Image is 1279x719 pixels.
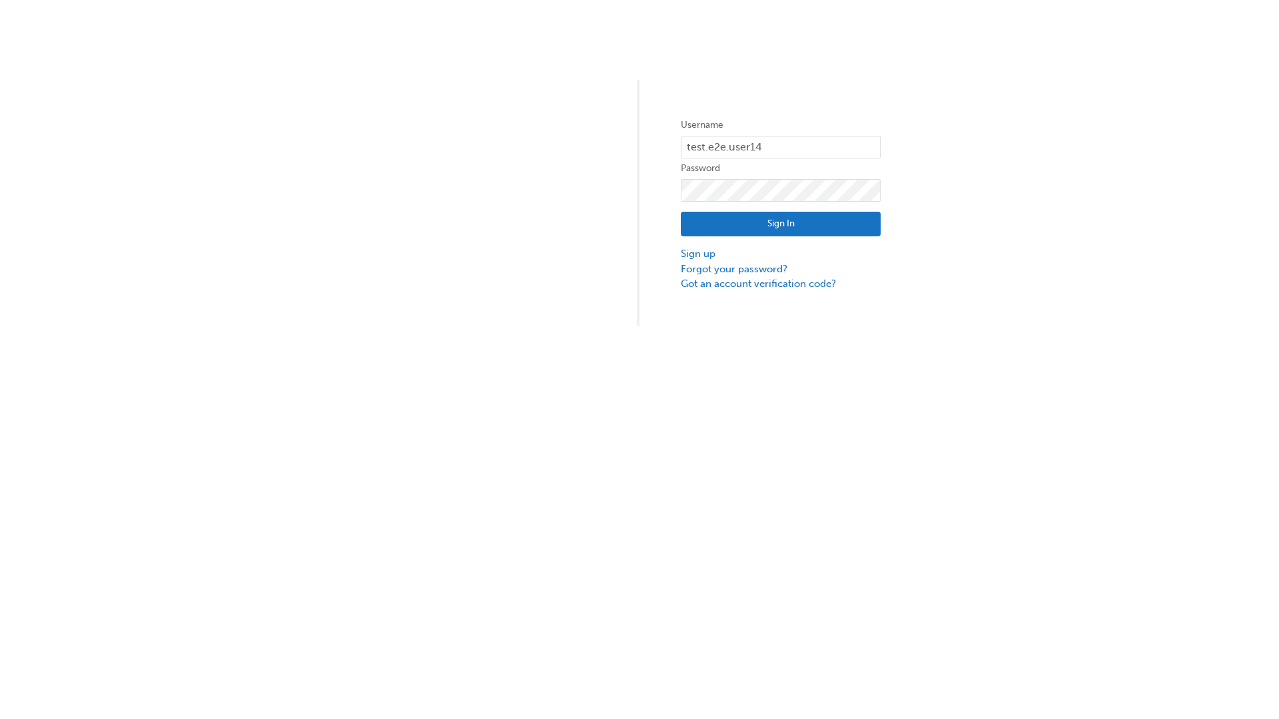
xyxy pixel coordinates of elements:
[681,117,881,133] label: Username
[681,246,881,262] a: Sign up
[681,136,881,158] input: Username
[681,262,881,277] a: Forgot your password?
[681,276,881,292] a: Got an account verification code?
[681,212,881,237] button: Sign In
[681,160,881,176] label: Password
